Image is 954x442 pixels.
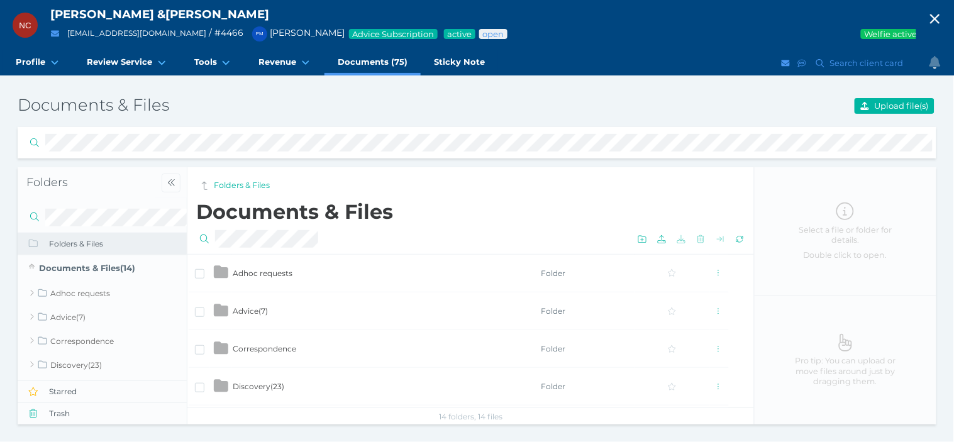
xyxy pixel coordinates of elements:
a: Documents (75) [324,50,421,75]
span: Tools [194,57,217,67]
span: Search client card [828,58,909,68]
span: Adhoc requests [233,268,292,278]
a: Correspondence [18,329,187,353]
td: Folder [540,330,635,368]
a: Advice(7) [18,305,187,329]
td: Adhoc requests [232,255,540,292]
span: NC [19,21,31,30]
span: Trash [49,409,187,419]
a: [EMAIL_ADDRESS][DOMAIN_NAME] [67,28,206,38]
span: Review Service [87,57,152,67]
button: Search client card [811,55,910,71]
span: Folders & Files [49,239,187,249]
span: Documents (75) [338,57,408,67]
a: Folders & Files [214,180,270,192]
td: Advice(7) [232,292,540,330]
span: & [PERSON_NAME] [157,7,269,21]
a: Discovery(23) [18,353,187,377]
button: Upload file(s) [855,98,935,114]
a: Revenue [245,50,324,75]
button: You are in root folder and can't go up [196,178,212,194]
span: Double click to open. [782,250,909,260]
a: Adhoc requests [18,281,187,305]
div: Norman Clements [13,13,38,38]
span: [PERSON_NAME] [50,7,154,21]
span: Welfie active [863,29,918,39]
button: Email [780,55,792,71]
h4: Folders [26,175,155,190]
button: Upload one or more files [654,231,670,247]
td: Folder [540,255,635,292]
span: [PERSON_NAME] [246,27,345,38]
td: Correspondence [232,330,540,368]
span: Upload file(s) [872,101,934,111]
a: Documents & Files(14) [18,255,187,282]
button: SMS [796,55,809,71]
span: / # 4466 [209,27,243,38]
td: Folder [540,292,635,330]
button: Trash [18,402,187,424]
button: Reload the list of files from server [732,231,748,247]
div: Peter McDonald [252,26,267,41]
h3: Documents & Files [18,95,630,116]
a: Profile [3,50,74,75]
span: PM [256,31,263,36]
span: Revenue [258,57,296,67]
td: Folder [540,368,635,406]
a: Review Service [74,50,180,75]
button: Folders & Files [18,233,187,255]
span: Sticky Note [434,57,485,67]
a: Education Insights [18,377,187,401]
span: Advice Subscription [352,29,435,39]
button: Move [713,231,728,247]
span: Select a file or folder for details. [782,225,909,246]
span: Advice ( 7 ) [233,306,268,316]
span: Starred [49,387,187,397]
td: Discovery(23) [232,368,540,406]
span: Advice status: Review not yet booked in [482,29,505,39]
button: Download selected files [674,231,689,247]
span: Service package status: Active service agreement in place [446,29,473,39]
span: Correspondence [233,344,296,353]
button: Starred [18,380,187,402]
span: Discovery ( 23 ) [233,382,284,391]
button: Email [47,26,63,41]
span: Pro tip: You can upload or move files around just by dragging them. [782,356,909,387]
h2: Documents & Files [196,200,750,224]
button: Create folder [635,231,650,247]
span: 14 folders, 14 files [439,412,502,421]
span: Profile [16,57,45,67]
button: Delete selected files or folders [693,231,709,247]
